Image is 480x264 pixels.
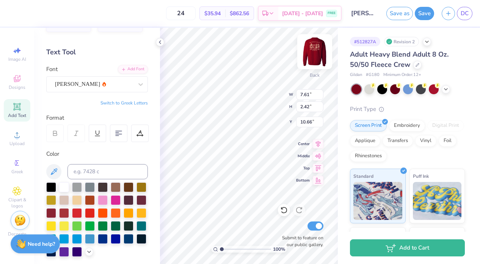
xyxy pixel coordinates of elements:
[383,72,421,78] span: Minimum Order: 12 +
[350,37,380,46] div: # 512827A
[415,135,436,147] div: Vinyl
[427,120,464,131] div: Digital Print
[296,153,310,159] span: Middle
[457,7,472,20] a: DC
[60,18,86,28] span: Personalized Names
[118,65,148,74] div: Add Font
[67,164,148,179] input: e.g. 7428 c
[8,56,26,62] span: Image AI
[4,197,30,209] span: Clipart & logos
[46,65,58,74] label: Font
[350,239,465,256] button: Add to Cart
[8,112,26,119] span: Add Text
[100,100,148,106] button: Switch to Greek Letters
[366,72,380,78] span: # G180
[413,182,462,220] img: Puff Ink
[46,150,148,158] div: Color
[353,231,372,239] span: Neon Ink
[310,72,320,79] div: Back
[413,231,458,239] span: Metallic & Glitter Ink
[278,234,323,248] label: Submit to feature on our public gallery.
[46,114,149,122] div: Format
[296,166,310,171] span: Top
[328,11,336,16] span: FREE
[350,150,387,162] div: Rhinestones
[439,135,456,147] div: Foil
[11,169,23,175] span: Greek
[345,6,383,21] input: Untitled Design
[353,182,402,220] img: Standard
[386,7,413,20] button: Save as
[350,135,380,147] div: Applique
[273,246,285,253] span: 100 %
[350,105,465,114] div: Print Type
[166,6,196,20] input: – –
[461,9,469,18] span: DC
[350,120,387,131] div: Screen Print
[204,9,221,17] span: $35.94
[9,141,25,147] span: Upload
[350,72,362,78] span: Gildan
[9,84,25,90] span: Designs
[111,18,138,28] span: Personalized Numbers
[350,50,449,69] span: Adult Heavy Blend Adult 8 Oz. 50/50 Fleece Crew
[8,231,26,237] span: Decorate
[415,7,434,20] button: Save
[230,9,249,17] span: $862.56
[353,172,373,180] span: Standard
[28,240,55,248] strong: Need help?
[296,178,310,183] span: Bottom
[383,135,413,147] div: Transfers
[384,37,419,46] div: Revision 2
[389,120,425,131] div: Embroidery
[282,9,323,17] span: [DATE] - [DATE]
[300,36,330,67] img: Back
[296,141,310,147] span: Center
[46,47,148,57] div: Text Tool
[413,172,429,180] span: Puff Ink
